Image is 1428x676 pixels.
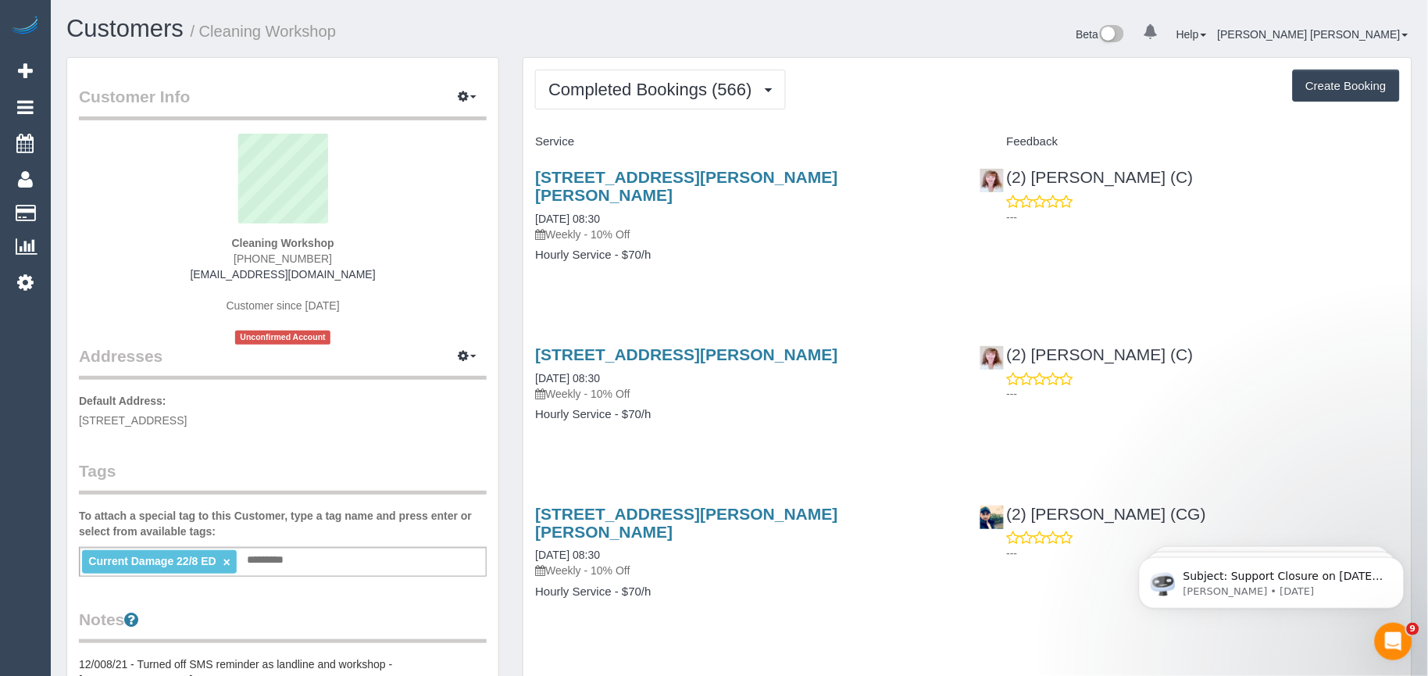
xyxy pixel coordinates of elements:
span: 9 [1407,623,1419,635]
a: [DATE] 08:30 [535,213,600,225]
a: [STREET_ADDRESS][PERSON_NAME][PERSON_NAME] [535,168,837,204]
a: (2) [PERSON_NAME] (CG) [980,505,1207,523]
a: [DATE] 08:30 [535,549,600,561]
legend: Notes [79,608,487,643]
a: [EMAIL_ADDRESS][DOMAIN_NAME] [191,268,376,281]
small: / Cleaning Workshop [191,23,337,40]
p: --- [1007,386,1400,402]
a: Customers [66,15,184,42]
a: Help [1176,28,1207,41]
a: [PERSON_NAME] [PERSON_NAME] [1218,28,1408,41]
img: New interface [1098,25,1124,45]
img: (2) Kerry Welfare (C) [980,169,1004,192]
p: Weekly - 10% Off [535,563,955,578]
a: Beta [1076,28,1125,41]
button: Completed Bookings (566) [535,70,786,109]
h4: Hourly Service - $70/h [535,585,955,599]
h4: Hourly Service - $70/h [535,249,955,262]
label: To attach a special tag to this Customer, type a tag name and press enter or select from availabl... [79,508,487,539]
a: [STREET_ADDRESS][PERSON_NAME][PERSON_NAME] [535,505,837,541]
iframe: Intercom notifications message [1116,524,1428,634]
a: [STREET_ADDRESS][PERSON_NAME] [535,345,837,363]
img: (2) Syed Razvi (CG) [980,506,1004,529]
h4: Service [535,135,955,148]
h4: Feedback [980,135,1400,148]
span: Unconfirmed Account [235,331,330,344]
label: Default Address: [79,393,166,409]
legend: Customer Info [79,85,487,120]
p: --- [1007,209,1400,225]
p: Weekly - 10% Off [535,386,955,402]
span: Customer since [DATE] [227,299,340,312]
span: Current Damage 22/8 ED [88,555,216,567]
a: [DATE] 08:30 [535,372,600,384]
span: [PHONE_NUMBER] [234,252,332,265]
img: (2) Kerry Welfare (C) [980,346,1004,370]
strong: Cleaning Workshop [232,237,334,249]
iframe: Intercom live chat [1375,623,1412,660]
span: Completed Bookings (566) [548,80,759,99]
h4: Hourly Service - $70/h [535,408,955,421]
a: (2) [PERSON_NAME] (C) [980,345,1194,363]
a: (2) [PERSON_NAME] (C) [980,168,1194,186]
legend: Tags [79,460,487,495]
a: × [223,556,230,569]
img: Automaid Logo [9,16,41,38]
p: --- [1007,545,1400,561]
button: Create Booking [1293,70,1400,102]
span: [STREET_ADDRESS] [79,414,187,427]
p: Weekly - 10% Off [535,227,955,242]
